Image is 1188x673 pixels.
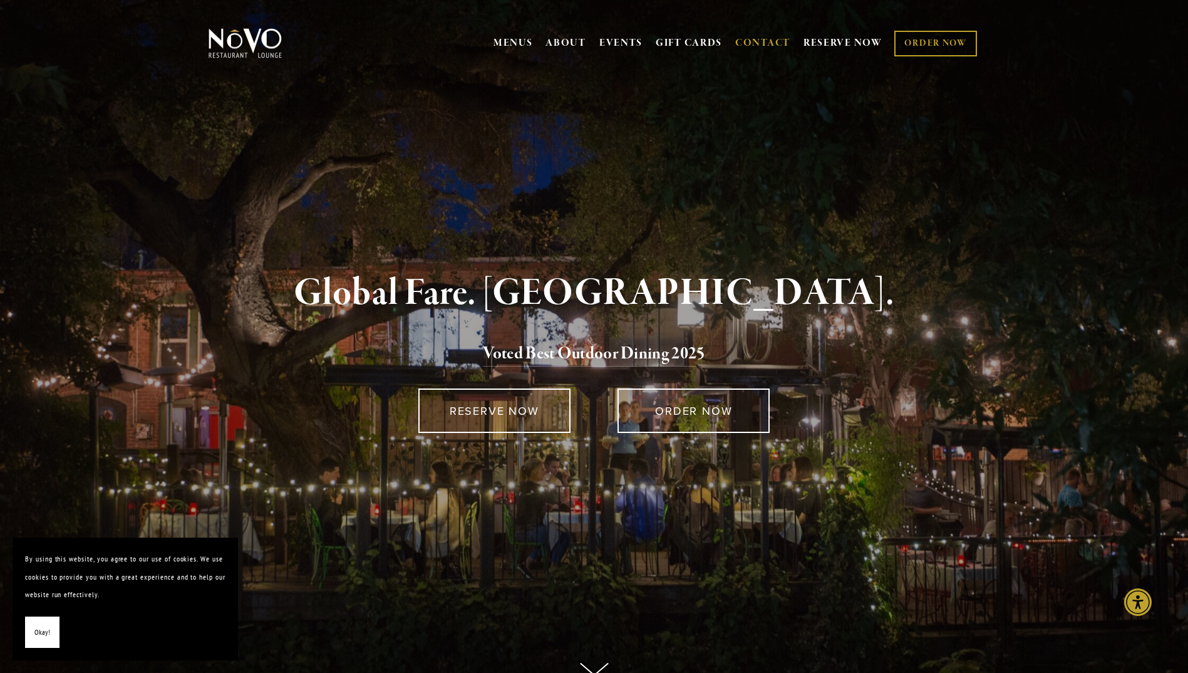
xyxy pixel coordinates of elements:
[1124,588,1152,616] div: Accessibility Menu
[206,28,284,59] img: Novo Restaurant &amp; Lounge
[656,31,722,55] a: GIFT CARDS
[25,617,59,649] button: Okay!
[34,623,50,642] span: Okay!
[735,31,790,55] a: CONTACT
[894,31,976,56] a: ORDER NOW
[229,341,959,367] h2: 5
[25,550,225,604] p: By using this website, you agree to our use of cookies. We use cookies to provide you with a grea...
[418,389,571,433] a: RESERVE NOW
[483,343,696,367] a: Voted Best Outdoor Dining 202
[13,538,238,660] section: Cookie banner
[617,389,770,433] a: ORDER NOW
[545,37,586,50] a: ABOUT
[493,37,533,50] a: MENUS
[803,31,882,55] a: RESERVE NOW
[599,37,643,50] a: EVENTS
[294,269,894,317] strong: Global Fare. [GEOGRAPHIC_DATA].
